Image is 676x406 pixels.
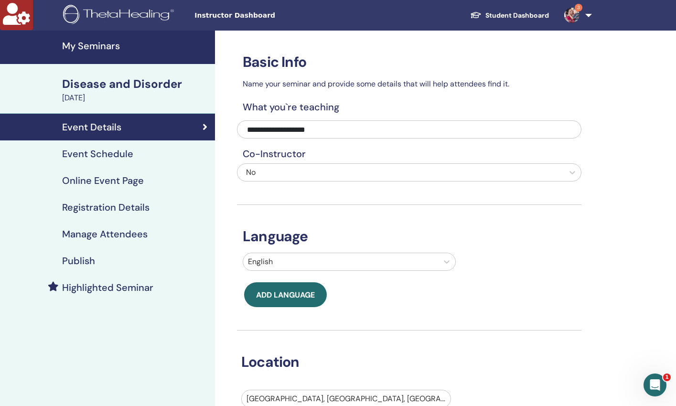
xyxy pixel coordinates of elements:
[663,374,671,381] span: 1
[644,374,666,396] iframe: Intercom live chat
[237,101,581,113] h4: What you`re teaching
[470,11,482,19] img: graduation-cap-white.svg
[564,8,579,23] img: default.jpg
[575,4,582,11] span: 3
[237,78,581,90] p: Name your seminar and provide some details that will help attendees find it.
[62,40,209,52] h4: My Seminars
[62,148,133,160] h4: Event Schedule
[62,175,144,186] h4: Online Event Page
[62,255,95,267] h4: Publish
[462,7,557,24] a: Student Dashboard
[244,282,327,307] button: Add language
[194,11,338,21] span: Instructor Dashboard
[56,76,215,104] a: Disease and Disorder[DATE]
[236,353,569,371] h3: Location
[62,121,121,133] h4: Event Details
[62,76,209,92] div: Disease and Disorder
[237,53,581,71] h3: Basic Info
[62,202,150,213] h4: Registration Details
[62,282,153,293] h4: Highlighted Seminar
[237,228,581,245] h3: Language
[256,290,315,300] span: Add language
[246,167,256,177] span: No
[63,5,177,26] img: logo.png
[62,228,148,240] h4: Manage Attendees
[237,148,581,160] h4: Co-Instructor
[62,92,209,104] div: [DATE]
